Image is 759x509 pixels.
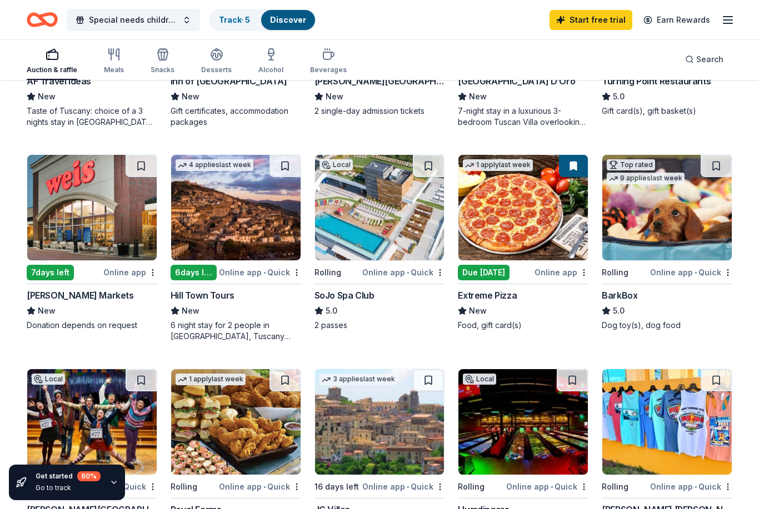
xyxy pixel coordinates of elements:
[171,74,287,88] div: Inn of [GEOGRAPHIC_DATA]
[469,90,487,103] span: New
[270,15,306,24] a: Discover
[458,480,485,493] div: Rolling
[637,10,717,30] a: Earn Rewards
[458,320,588,331] div: Food, gift card(s)
[310,65,347,74] div: Beverages
[650,480,732,493] div: Online app Quick
[602,74,711,88] div: Turning Point Restaurants
[27,155,157,260] img: Image for Weis Markets
[551,482,553,491] span: •
[314,320,445,331] div: 2 passes
[27,105,157,128] div: Taste of Tuscany: choice of a 3 nights stay in [GEOGRAPHIC_DATA] or a 5 night stay in [GEOGRAPHIC...
[171,320,301,342] div: 6 night stay for 2 people in [GEOGRAPHIC_DATA], Tuscany (charity rate is $1380; retails at $2200;...
[219,265,301,279] div: Online app Quick
[27,369,157,475] img: Image for George Street Playhouse
[458,74,575,88] div: [GEOGRAPHIC_DATA] D’Oro
[201,43,232,80] button: Desserts
[469,304,487,318] span: New
[27,320,157,331] div: Donation depends on request
[263,268,266,277] span: •
[602,154,732,331] a: Image for BarkBoxTop rated9 applieslast weekRollingOnline app•QuickBarkBox5.0Dog toy(s), dog food
[171,369,301,475] img: Image for Royal Farms
[310,43,347,80] button: Beverages
[463,159,533,171] div: 1 apply last week
[176,159,253,171] div: 4 applies last week
[38,90,56,103] span: New
[104,43,124,80] button: Meals
[319,159,353,170] div: Local
[695,482,697,491] span: •
[27,74,91,88] div: AF Travel Ideas
[602,266,628,279] div: Rolling
[613,90,625,103] span: 5.0
[407,482,409,491] span: •
[67,9,200,31] button: Special needs children
[171,265,217,280] div: 6 days left
[176,374,246,385] div: 1 apply last week
[602,320,732,331] div: Dog toy(s), dog food
[258,43,283,80] button: Alcohol
[201,65,232,74] div: Desserts
[506,480,588,493] div: Online app Quick
[314,266,341,279] div: Rolling
[458,105,588,128] div: 7-night stay in a luxurious 3-bedroom Tuscan Villa overlooking a vineyard and the ancient walled ...
[27,43,77,80] button: Auction & raffle
[77,471,101,481] div: 60 %
[27,65,77,74] div: Auction & raffle
[319,374,397,385] div: 3 applies last week
[258,65,283,74] div: Alcohol
[676,48,732,70] button: Search
[602,480,628,493] div: Rolling
[171,105,301,128] div: Gift certificates, accommodation packages
[38,304,56,318] span: New
[602,369,732,475] img: Image for Ron Jon Surf Shop
[219,480,301,493] div: Online app Quick
[458,369,588,475] img: Image for Humdingers
[607,159,655,170] div: Top rated
[219,15,250,24] a: Track· 5
[151,43,174,80] button: Snacks
[182,304,199,318] span: New
[314,105,445,117] div: 2 single-day admission tickets
[458,155,588,260] img: Image for Extreme Pizza
[613,304,625,318] span: 5.0
[32,374,65,385] div: Local
[171,289,234,302] div: Hill Town Tours
[458,289,517,302] div: Extreme Pizza
[314,289,374,302] div: SoJo Spa Club
[407,268,409,277] span: •
[535,265,588,279] div: Online app
[103,265,157,279] div: Online app
[314,154,445,331] a: Image for SoJo Spa ClubLocalRollingOnline app•QuickSoJo Spa Club5.02 passes
[27,289,134,302] div: [PERSON_NAME] Markets
[650,265,732,279] div: Online app Quick
[458,154,588,331] a: Image for Extreme Pizza1 applylast weekDue [DATE]Online appExtreme PizzaNewFood, gift card(s)
[36,483,101,492] div: Go to track
[458,265,510,280] div: Due [DATE]
[151,65,174,74] div: Snacks
[607,173,685,184] div: 9 applies last week
[696,53,723,66] span: Search
[182,90,199,103] span: New
[315,369,445,475] img: Image for JG Villas
[602,105,732,117] div: Gift card(s), gift basket(s)
[89,13,178,27] span: Special needs children
[104,65,124,74] div: Meals
[463,374,496,385] div: Local
[27,154,157,331] a: Image for Weis Markets7days leftOnline app[PERSON_NAME] MarketsNewDonation depends on request
[550,10,632,30] a: Start free trial
[27,265,74,280] div: 7 days left
[263,482,266,491] span: •
[171,155,301,260] img: Image for Hill Town Tours
[326,90,343,103] span: New
[27,7,58,33] a: Home
[209,9,316,31] button: Track· 5Discover
[314,74,445,88] div: [PERSON_NAME][GEOGRAPHIC_DATA]
[602,289,637,302] div: BarkBox
[36,471,101,481] div: Get started
[602,155,732,260] img: Image for BarkBox
[362,265,445,279] div: Online app Quick
[695,268,697,277] span: •
[314,480,359,493] div: 16 days left
[326,304,337,318] span: 5.0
